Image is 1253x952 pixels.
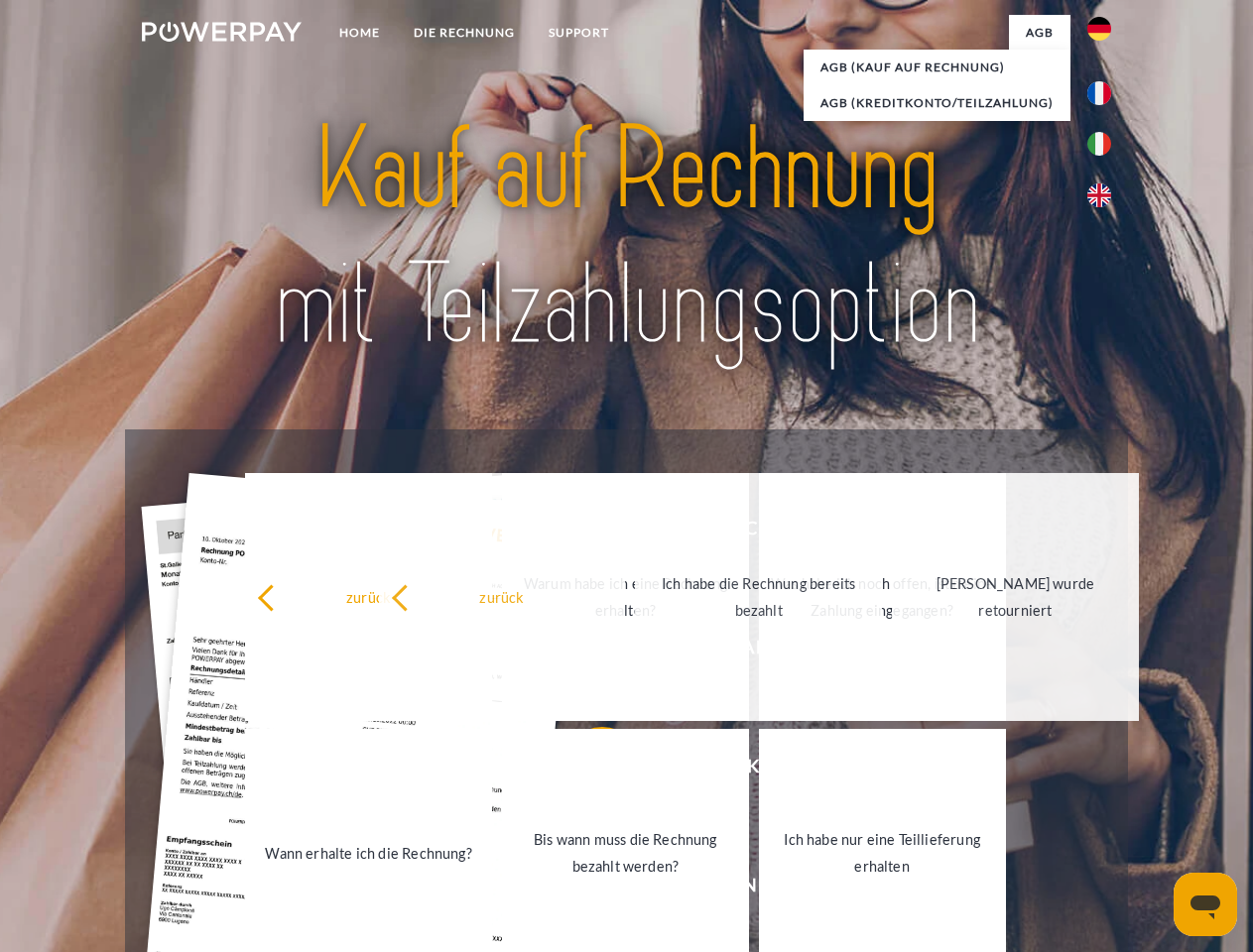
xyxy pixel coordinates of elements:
div: zurück [257,583,480,610]
div: Ich habe nur eine Teillieferung erhalten [771,826,994,880]
a: AGB (Kauf auf Rechnung) [804,50,1070,85]
div: Wann erhalte ich die Rechnung? [257,839,480,866]
img: fr [1087,81,1111,105]
a: AGB (Kreditkonto/Teilzahlung) [804,85,1070,121]
img: de [1087,17,1111,41]
img: en [1087,183,1111,207]
a: agb [1009,15,1070,51]
div: zurück [391,583,614,610]
div: [PERSON_NAME] wurde retourniert [904,570,1127,624]
img: logo-powerpay-white.svg [142,22,302,42]
iframe: Schaltfläche zum Öffnen des Messaging-Fensters [1174,873,1237,936]
a: DIE RECHNUNG [397,15,532,51]
img: title-powerpay_de.svg [189,95,1064,380]
a: Home [322,15,397,51]
img: it [1087,132,1111,156]
a: SUPPORT [532,15,626,51]
div: Ich habe die Rechnung bereits bezahlt [647,570,870,624]
div: Bis wann muss die Rechnung bezahlt werden? [514,826,737,880]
